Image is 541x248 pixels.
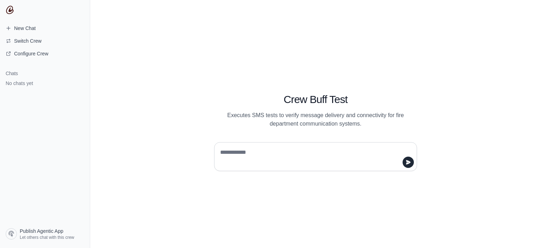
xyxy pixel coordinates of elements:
span: New Chat [14,25,36,32]
span: Switch Crew [14,37,42,44]
a: Configure Crew [3,48,87,59]
span: Configure Crew [14,50,48,57]
h1: Crew Buff Test [214,93,417,106]
img: CrewAI Logo [6,6,14,14]
a: Publish Agentic App Let others chat with this crew [3,225,87,242]
span: Let others chat with this crew [20,235,74,240]
button: Switch Crew [3,35,87,47]
a: New Chat [3,23,87,34]
span: Publish Agentic App [20,228,63,235]
p: Executes SMS tests to verify message delivery and connectivity for fire department communication ... [214,111,417,128]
